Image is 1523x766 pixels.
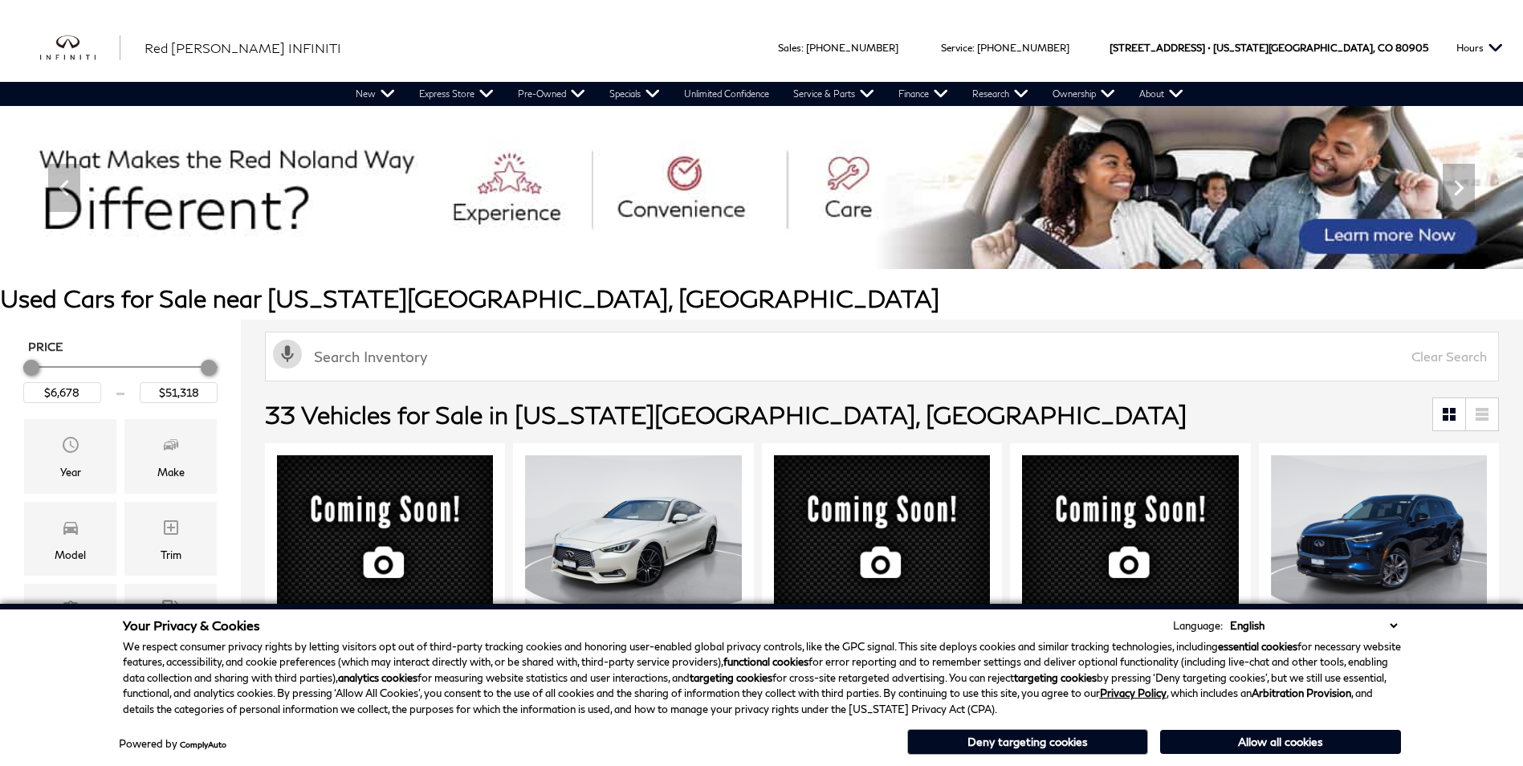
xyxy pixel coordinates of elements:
nav: Main Navigation [344,82,1195,106]
div: Year [60,463,81,481]
strong: essential cookies [1218,640,1297,653]
input: Search Inventory [265,332,1499,381]
strong: targeting cookies [690,671,772,684]
div: Model [55,546,86,564]
span: Go to slide 3 [765,239,781,255]
a: [STREET_ADDRESS] • [US_STATE][GEOGRAPHIC_DATA], CO 80905 [1110,42,1428,54]
span: Model [61,514,80,546]
span: Year [61,431,80,463]
a: Privacy Policy [1100,687,1167,699]
span: : [801,42,804,54]
div: Next [1443,164,1475,212]
span: Make [161,431,181,463]
a: ComplyAuto [180,740,226,749]
div: MakeMake [124,419,217,493]
img: 2024 INFINITI QX55 LUXE [1022,455,1238,622]
img: 2022 INFINITI QX60 LUXE 1 [1271,455,1489,619]
strong: analytics cookies [338,671,417,684]
div: Make [157,463,185,481]
span: Features [61,596,80,628]
span: Go to slide 4 [788,239,804,255]
h5: Price [28,340,213,354]
span: : [972,42,975,54]
a: Service & Parts [781,82,886,106]
span: Your Privacy & Cookies [123,617,260,633]
a: Pre-Owned [506,82,597,106]
div: 1 / 2 [525,455,743,619]
a: About [1127,82,1195,106]
a: Finance [886,82,960,106]
span: [STREET_ADDRESS] • [1110,14,1211,82]
span: 33 Vehicles for Sale in [US_STATE][GEOGRAPHIC_DATA], [GEOGRAPHIC_DATA] [265,400,1187,429]
span: Fueltype [161,596,181,628]
div: FueltypeFueltype [124,584,217,658]
a: infiniti [40,35,120,61]
div: TrimTrim [124,502,217,576]
a: [PHONE_NUMBER] [806,42,898,54]
a: Research [960,82,1040,106]
div: Powered by [119,739,226,749]
div: Previous [48,164,80,212]
button: Deny targeting cookies [907,729,1148,755]
button: Open the hours dropdown [1448,14,1511,82]
div: 1 / 2 [1271,455,1489,619]
span: 80905 [1395,14,1428,82]
div: Language: [1173,621,1223,631]
span: Red [PERSON_NAME] INFINITI [145,40,341,55]
div: Price [23,354,218,403]
a: Specials [597,82,672,106]
a: Express Store [407,82,506,106]
strong: targeting cookies [1014,671,1097,684]
span: [US_STATE][GEOGRAPHIC_DATA], [1213,14,1375,82]
svg: Click to toggle on voice search [273,340,302,369]
p: We respect consumer privacy rights by letting visitors opt out of third-party tracking cookies an... [123,639,1401,718]
span: Go to slide 2 [743,239,759,255]
img: INFINITI [40,35,120,61]
img: 2018 INFINITI QX60 Base [277,455,493,622]
a: [PHONE_NUMBER] [977,42,1069,54]
span: Go to slide 1 [720,239,736,255]
a: Ownership [1040,82,1127,106]
a: New [344,82,407,106]
strong: functional cookies [723,655,808,668]
a: Unlimited Confidence [672,82,781,106]
div: Trim [161,546,181,564]
span: Service [941,42,972,54]
div: YearYear [24,419,116,493]
input: Minimum [23,382,101,403]
select: Language Select [1226,617,1401,634]
div: FeaturesFeatures [24,584,116,658]
a: Red [PERSON_NAME] INFINITI [145,39,341,58]
span: Trim [161,514,181,546]
img: 2018 INFINITI Q60 3.0t SPORT 1 [525,455,743,619]
span: CO [1378,14,1393,82]
span: Sales [778,42,801,54]
div: Minimum Price [23,360,39,376]
img: 2021 INFINITI Q50 Red Sport 400 [774,455,990,622]
strong: Arbitration Provision [1252,687,1351,699]
div: ModelModel [24,502,116,576]
input: Maximum [140,382,218,403]
div: Maximum Price [201,360,217,376]
button: Allow all cookies [1160,730,1401,754]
